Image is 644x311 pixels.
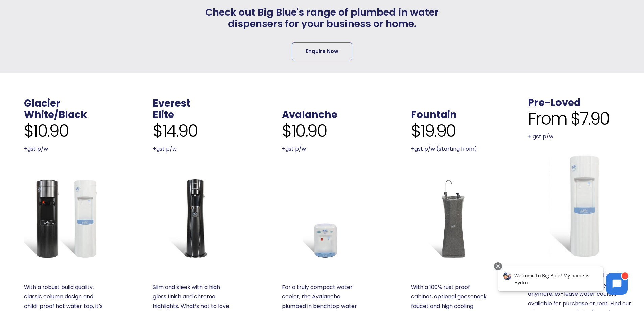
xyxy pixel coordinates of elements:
p: +gst p/w [282,144,362,154]
iframe: Chatbot [491,261,635,302]
p: + gst p/w [528,132,633,141]
p: +gst p/w (starting from) [411,144,491,154]
a: Fountain [411,108,457,121]
a: Pre-Loved [528,96,581,109]
a: Fountain [411,178,491,258]
span: $19.90 [411,121,456,141]
span: . [411,96,414,110]
a: Avalanche [282,108,337,121]
a: Refurbished [528,154,633,258]
a: Everest [153,96,190,110]
a: Glacier [24,96,61,110]
p: +gst p/w [24,144,104,154]
span: From $7.90 [528,109,610,129]
span: Check out Big Blue's range of plumbed in water dispensers for your business or home. [196,6,448,30]
a: Everest Elite [153,178,233,258]
a: White/Black [24,108,87,121]
p: +gst p/w [153,144,233,154]
span: . [282,96,285,110]
a: Avalanche [282,178,362,258]
span: . [528,84,531,98]
a: Elite [153,108,174,121]
a: Glacier White or Black [24,178,104,258]
span: $10.90 [282,121,327,141]
span: $14.90 [153,121,197,141]
span: $10.90 [24,121,69,141]
a: Enquire Now [292,42,352,60]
